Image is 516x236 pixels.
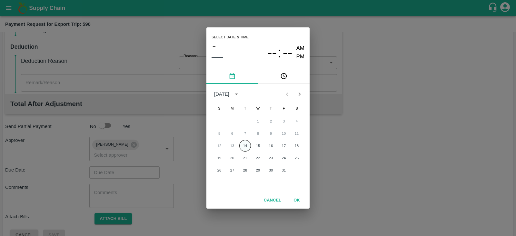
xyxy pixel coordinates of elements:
button: 15 [252,140,264,152]
button: 21 [239,152,251,164]
button: AM [296,44,305,53]
button: – [212,42,217,50]
button: -- [283,44,293,61]
button: 18 [291,140,303,152]
button: 24 [278,152,290,164]
button: 23 [265,152,277,164]
button: 22 [252,152,264,164]
button: 26 [213,164,225,176]
button: 29 [252,164,264,176]
button: –– [212,50,223,63]
span: : [277,44,281,61]
button: 19 [213,152,225,164]
button: 20 [226,152,238,164]
button: 30 [265,164,277,176]
button: PM [296,53,305,61]
button: 31 [278,164,290,176]
button: 14 [239,140,251,152]
button: pick date [206,68,258,84]
button: calendar view is open, switch to year view [231,89,242,99]
button: -- [267,44,277,61]
span: Wednesday [252,102,264,115]
span: Select date & time [212,33,249,42]
span: Tuesday [239,102,251,115]
button: pick time [258,68,310,84]
span: – [213,42,215,50]
button: 16 [265,140,277,152]
button: OK [286,195,307,206]
span: Monday [226,102,238,115]
button: Cancel [261,195,284,206]
span: Sunday [213,102,225,115]
button: 25 [291,152,303,164]
button: 27 [226,164,238,176]
span: Thursday [265,102,277,115]
button: 28 [239,164,251,176]
span: Saturday [291,102,303,115]
button: 17 [278,140,290,152]
span: Friday [278,102,290,115]
div: [DATE] [214,91,229,98]
button: Next month [293,88,306,100]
